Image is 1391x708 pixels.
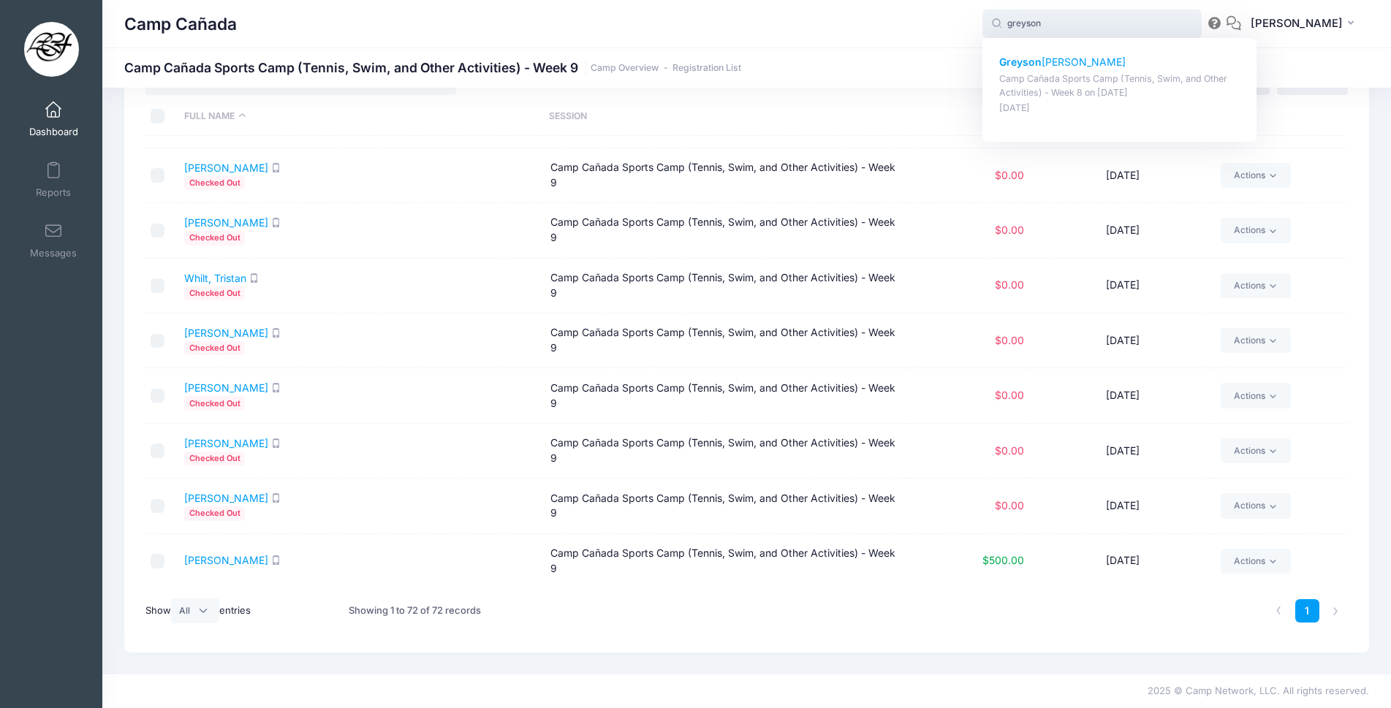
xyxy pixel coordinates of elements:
[184,492,268,504] a: [PERSON_NAME]
[19,154,88,205] a: Reports
[543,313,909,368] td: Camp Cañada Sports Camp (Tennis, Swim, and Other Activities) - Week 9
[995,444,1024,457] span: $0.00
[1221,383,1290,408] a: Actions
[1221,549,1290,574] a: Actions
[542,97,906,136] th: Session: activate to sort column ascending
[1295,599,1319,623] a: 1
[184,286,245,300] span: Checked Out
[591,63,659,74] a: Camp Overview
[271,218,281,227] i: SMS enabled
[145,598,251,623] label: Show entries
[271,163,281,172] i: SMS enabled
[995,499,1024,511] span: $0.00
[177,97,542,136] th: Full Name: activate to sort column descending
[184,327,268,339] a: [PERSON_NAME]
[995,169,1024,181] span: $0.00
[184,506,245,520] span: Checked Out
[184,216,268,229] a: [PERSON_NAME]
[1241,7,1369,41] button: [PERSON_NAME]
[1031,313,1213,368] td: [DATE]
[184,176,245,190] span: Checked Out
[1031,203,1213,258] td: [DATE]
[672,63,741,74] a: Registration List
[1031,148,1213,203] td: [DATE]
[906,97,1028,136] th: Paid: activate to sort column ascending
[995,334,1024,346] span: $0.00
[271,555,281,565] i: SMS enabled
[1031,424,1213,479] td: [DATE]
[249,273,259,283] i: SMS enabled
[995,389,1024,401] span: $0.00
[1221,438,1290,463] a: Actions
[184,452,245,465] span: Checked Out
[995,278,1024,291] span: $0.00
[184,231,245,245] span: Checked Out
[349,594,481,628] div: Showing 1 to 72 of 72 records
[184,381,268,394] a: [PERSON_NAME]
[1221,273,1290,298] a: Actions
[19,94,88,145] a: Dashboard
[184,396,245,410] span: Checked Out
[543,424,909,479] td: Camp Cañada Sports Camp (Tennis, Swim, and Other Activities) - Week 9
[1221,218,1290,243] a: Actions
[271,328,281,338] i: SMS enabled
[543,479,909,533] td: Camp Cañada Sports Camp (Tennis, Swim, and Other Activities) - Week 9
[1148,685,1369,696] span: 2025 © Camp Network, LLC. All rights reserved.
[36,186,71,199] span: Reports
[1031,368,1213,423] td: [DATE]
[995,224,1024,236] span: $0.00
[124,7,237,41] h1: Camp Cañada
[1031,534,1213,588] td: [DATE]
[184,554,268,566] a: [PERSON_NAME]
[184,161,268,174] a: [PERSON_NAME]
[982,9,1202,39] input: Search by First Name, Last Name, or Email...
[1251,15,1343,31] span: [PERSON_NAME]
[999,102,1240,115] p: [DATE]
[543,534,909,588] td: Camp Cañada Sports Camp (Tennis, Swim, and Other Activities) - Week 9
[271,383,281,392] i: SMS enabled
[271,493,281,503] i: SMS enabled
[184,272,246,284] a: Whilt, Tristan
[124,60,741,75] h1: Camp Cañada Sports Camp (Tennis, Swim, and Other Activities) - Week 9
[543,203,909,258] td: Camp Cañada Sports Camp (Tennis, Swim, and Other Activities) - Week 9
[184,437,268,449] a: [PERSON_NAME]
[543,259,909,313] td: Camp Cañada Sports Camp (Tennis, Swim, and Other Activities) - Week 9
[1221,163,1290,188] a: Actions
[999,55,1240,70] p: [PERSON_NAME]
[171,598,219,623] select: Showentries
[184,341,245,355] span: Checked Out
[1031,479,1213,533] td: [DATE]
[24,22,79,77] img: Camp Cañada
[19,215,88,266] a: Messages
[999,56,1042,68] strong: Greyson
[271,438,281,448] i: SMS enabled
[1221,328,1290,353] a: Actions
[1031,259,1213,313] td: [DATE]
[543,368,909,423] td: Camp Cañada Sports Camp (Tennis, Swim, and Other Activities) - Week 9
[29,126,78,138] span: Dashboard
[1221,493,1290,518] a: Actions
[999,72,1240,99] p: Camp Cañada Sports Camp (Tennis, Swim, and Other Activities) - Week 8 on [DATE]
[30,247,77,259] span: Messages
[543,148,909,203] td: Camp Cañada Sports Camp (Tennis, Swim, and Other Activities) - Week 9
[982,554,1024,566] span: $500.00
